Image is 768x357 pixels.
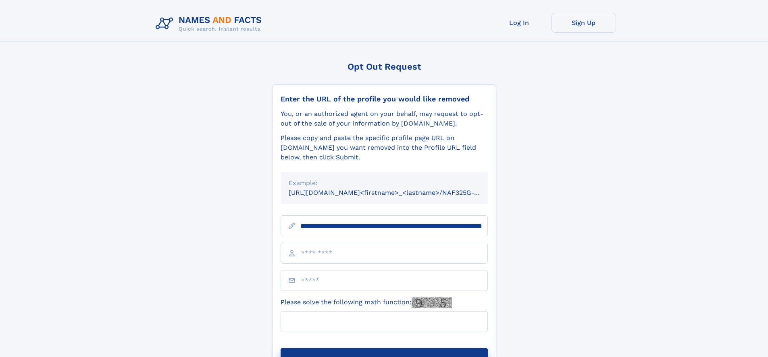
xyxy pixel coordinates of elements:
[289,189,503,196] small: [URL][DOMAIN_NAME]<firstname>_<lastname>/NAF325G-xxxxxxxx
[272,62,496,72] div: Opt Out Request
[281,109,488,128] div: You, or an authorized agent on your behalf, may request to opt-out of the sale of your informatio...
[281,133,488,162] div: Please copy and paste the specific profile page URL on [DOMAIN_NAME] you want removed into the Pr...
[281,297,452,308] label: Please solve the following math function:
[289,178,480,188] div: Example:
[552,13,616,33] a: Sign Up
[487,13,552,33] a: Log In
[152,13,268,35] img: Logo Names and Facts
[281,95,488,103] div: Enter the URL of the profile you would like removed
